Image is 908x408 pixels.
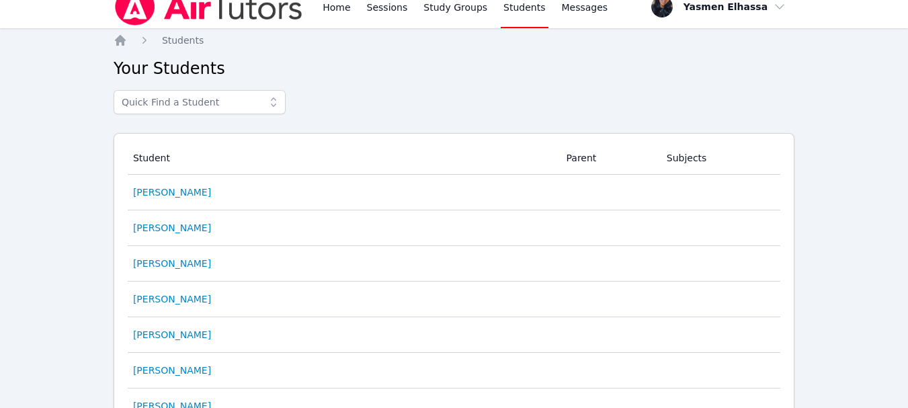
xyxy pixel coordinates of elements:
[128,317,780,353] tr: [PERSON_NAME]
[659,142,780,175] th: Subjects
[128,282,780,317] tr: [PERSON_NAME]
[562,1,608,14] span: Messages
[128,142,559,175] th: Student
[162,35,204,46] span: Students
[133,257,211,270] a: [PERSON_NAME]
[128,353,780,389] tr: [PERSON_NAME]
[114,34,794,47] nav: Breadcrumb
[133,292,211,306] a: [PERSON_NAME]
[133,221,211,235] a: [PERSON_NAME]
[162,34,204,47] a: Students
[114,90,286,114] input: Quick Find a Student
[128,246,780,282] tr: [PERSON_NAME]
[114,58,794,79] h2: Your Students
[128,210,780,246] tr: [PERSON_NAME]
[559,142,659,175] th: Parent
[133,328,211,341] a: [PERSON_NAME]
[133,364,211,377] a: [PERSON_NAME]
[128,175,780,210] tr: [PERSON_NAME]
[133,186,211,199] a: [PERSON_NAME]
